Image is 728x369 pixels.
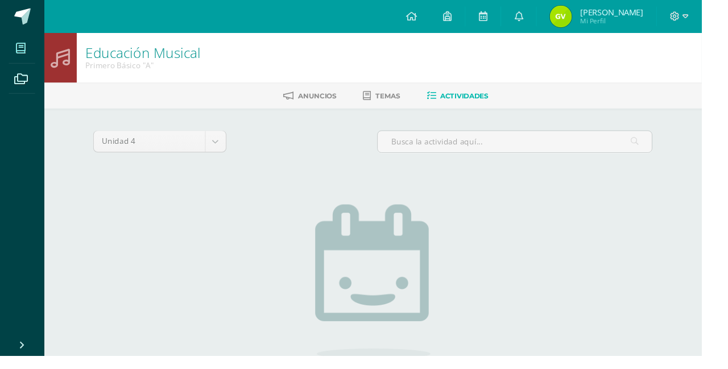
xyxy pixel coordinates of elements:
a: Temas [377,90,415,109]
a: Unidad 4 [97,136,234,157]
span: Mi Perfil [602,17,667,27]
a: Anuncios [294,90,349,109]
input: Busca la actividad aquí... [392,136,676,158]
span: Temas [390,95,415,103]
img: 7b8152570b3a7cb9f4c1a9ba6aa4e27b.png [570,6,593,28]
span: [PERSON_NAME] [602,7,667,18]
h1: Educación Musical [89,47,208,63]
a: Actividades [442,90,507,109]
a: Educación Musical [89,45,208,64]
div: Primero Básico 'A' [89,63,208,73]
span: Anuncios [309,95,349,103]
span: Actividades [457,95,507,103]
span: Unidad 4 [106,136,204,157]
